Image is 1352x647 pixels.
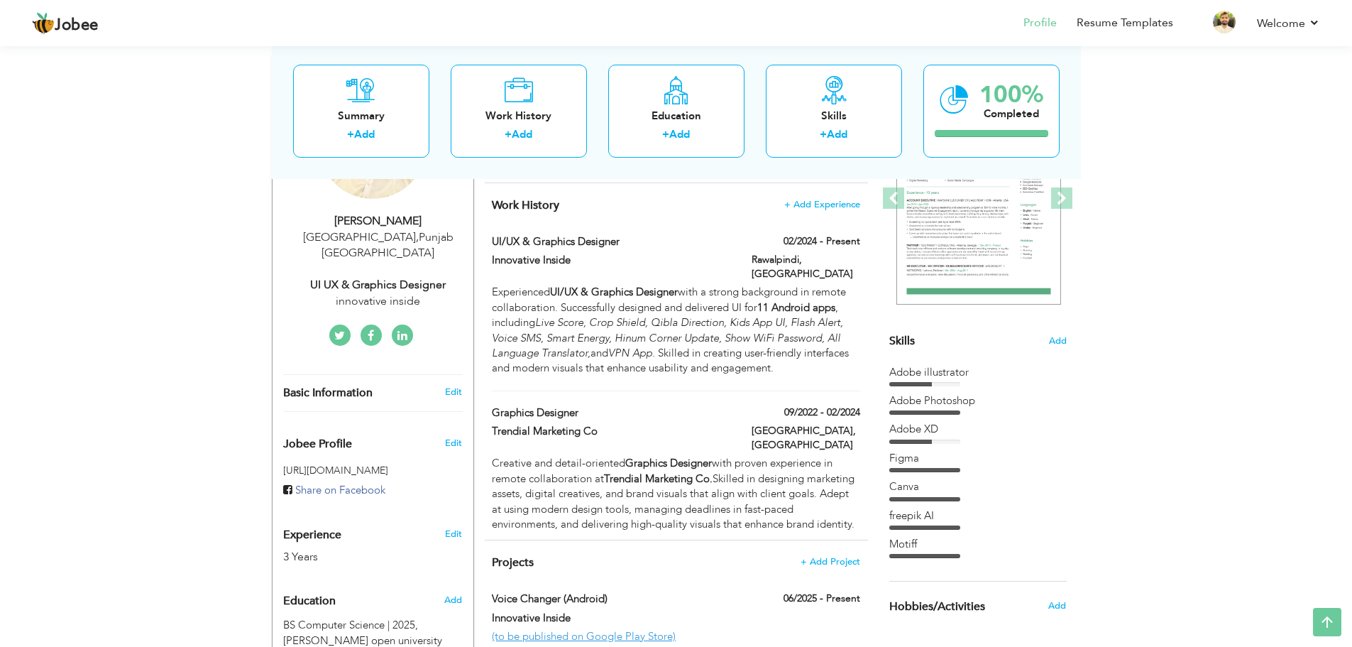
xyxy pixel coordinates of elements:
[979,82,1043,106] div: 100%
[752,424,860,452] label: [GEOGRAPHIC_DATA], [GEOGRAPHIC_DATA]
[283,293,473,310] div: innovative inside
[889,601,985,614] span: Hobbies/Activities
[492,629,676,643] a: (to be published on Google Play Store)
[445,528,462,540] a: Edit
[757,300,835,315] strong: 11 Android apps
[492,234,730,249] label: UI/UX & Graphics Designer
[444,594,462,607] span: Add
[889,393,1067,408] div: Adobe Photoshop
[1077,15,1173,31] a: Resume Templates
[777,108,891,123] div: Skills
[492,424,730,439] label: Trendial Marketing Co
[889,537,1067,552] div: Motiff
[625,456,712,470] strong: Graphics Designer
[662,127,669,142] label: +
[445,437,462,450] span: Edit
[889,422,1067,437] div: Adobe XD
[505,127,512,142] label: +
[492,456,859,532] div: Creative and detail-oriented with proven experience in remote collaboration at Skilled in designi...
[979,106,1043,121] div: Completed
[283,229,473,262] div: [GEOGRAPHIC_DATA] Punjab [GEOGRAPHIC_DATA]
[889,333,915,349] span: Skills
[462,108,576,123] div: Work History
[669,127,690,141] a: Add
[445,386,462,398] a: Edit
[283,549,429,565] div: 3 Years
[608,346,652,360] em: VPN App
[889,479,1067,494] div: Canva
[827,127,847,141] a: Add
[492,555,534,570] span: Projects
[752,253,860,281] label: Rawalpindi, [GEOGRAPHIC_DATA]
[32,12,55,35] img: jobee.io
[512,127,532,141] a: Add
[784,406,860,420] label: 09/2022 - 02/2024
[820,127,827,142] label: +
[889,509,1067,523] div: freepik AI
[492,406,730,420] label: Graphics Designer
[879,582,1077,631] div: Share some of your professional and personal interests.
[492,555,859,570] h4: This helps to highlight the project, tools and skills you have worked on.
[354,127,375,141] a: Add
[1257,15,1320,32] a: Welcome
[492,611,730,626] label: Innovative Inside
[32,12,99,35] a: Jobee
[273,423,473,458] div: Enhance your career by creating a custom URL for your Jobee public profile.
[889,451,1067,466] div: Figma
[784,592,860,606] label: 06/2025 - Present
[889,365,1067,380] div: Adobe illustrator
[1023,15,1057,31] a: Profile
[1049,335,1067,348] span: Add
[283,618,418,632] span: BS Computer Science, Allama iqbal open university islamabad pakistan, 2025
[492,285,859,376] div: Experienced with a strong background in remote collaboration. Successfully designed and delivered...
[283,277,473,293] div: UI UX & Graphics Designer
[55,18,99,33] span: Jobee
[492,198,859,212] h4: This helps to show the companies you have worked for.
[492,253,730,268] label: Innovative Inside
[784,200,860,210] span: + Add Experience
[620,108,733,123] div: Education
[283,438,352,451] span: Jobee Profile
[492,197,559,213] span: Work History
[416,229,419,245] span: ,
[1048,599,1066,612] span: Add
[550,285,678,299] strong: UI/UX & Graphics Designer
[304,108,418,123] div: Summary
[604,472,713,486] strong: Trendial Marketing Co.
[784,234,860,249] label: 02/2024 - Present
[1213,11,1236,33] img: Profile Img
[283,595,336,608] span: Education
[283,529,341,542] span: Experience
[492,592,730,607] label: Voice Changer (Android)
[801,557,860,567] span: + Add Project
[347,127,354,142] label: +
[283,465,463,476] h5: [URL][DOMAIN_NAME]
[492,315,843,360] em: Live Score, Crop Shield, Qibla Direction, Kids App UI, Flash Alert, Voice SMS, Smart Energy, Hinu...
[295,483,385,497] span: Share on Facebook
[283,387,373,400] span: Basic Information
[283,213,473,229] div: [PERSON_NAME]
